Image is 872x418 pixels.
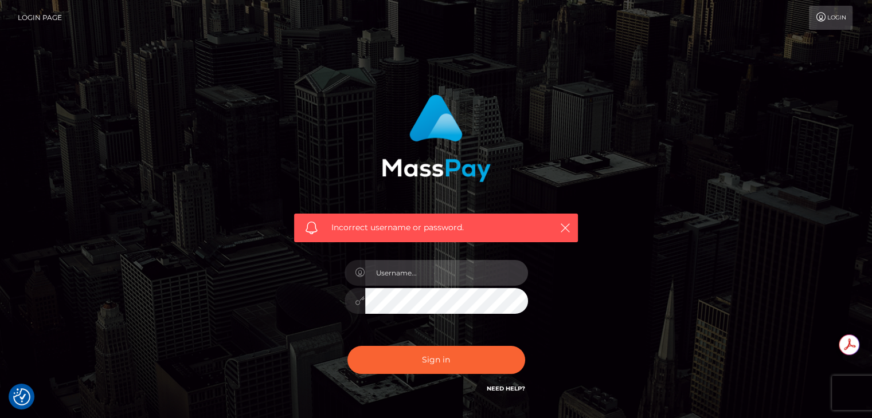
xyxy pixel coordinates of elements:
a: Login [809,6,853,30]
a: Login Page [18,6,62,30]
button: Sign in [347,346,525,374]
a: Need Help? [487,385,525,392]
img: Revisit consent button [13,388,30,405]
button: Consent Preferences [13,388,30,405]
input: Username... [365,260,528,286]
span: Incorrect username or password. [331,222,541,234]
img: MassPay Login [382,94,491,182]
